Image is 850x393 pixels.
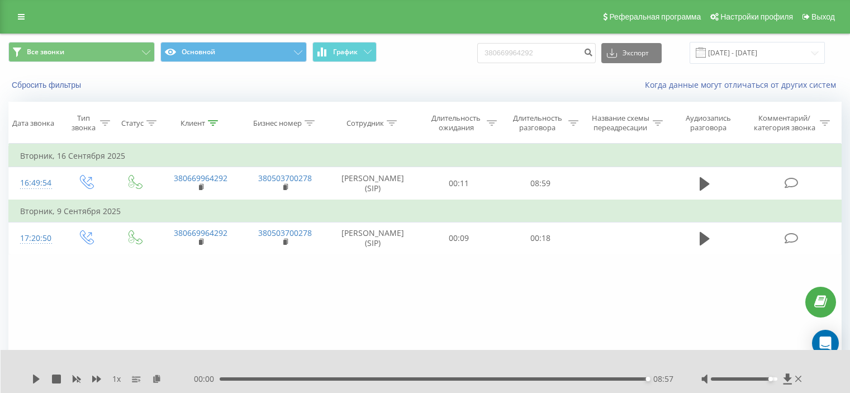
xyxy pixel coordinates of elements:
[591,113,650,132] div: Название схемы переадресации
[429,113,485,132] div: Длительность ожидания
[160,42,307,62] button: Основной
[646,377,650,381] div: Accessibility label
[181,119,205,128] div: Клиент
[20,172,50,194] div: 16:49:54
[194,373,220,385] span: 00:00
[174,173,227,183] a: 380669964292
[9,200,842,222] td: Вторник, 9 Сентября 2025
[112,373,121,385] span: 1 x
[8,80,87,90] button: Сбросить фильтры
[419,222,500,254] td: 00:09
[601,43,662,63] button: Экспорт
[258,228,312,238] a: 380503700278
[258,173,312,183] a: 380503700278
[811,12,835,21] span: Выход
[500,167,581,200] td: 08:59
[327,222,419,254] td: [PERSON_NAME] (SIP)
[419,167,500,200] td: 00:11
[121,119,144,128] div: Статус
[27,48,64,56] span: Все звонки
[477,43,596,63] input: Поиск по номеру
[752,113,817,132] div: Комментарий/категория звонка
[253,119,302,128] div: Бизнес номер
[8,42,155,62] button: Все звонки
[333,48,358,56] span: График
[70,113,97,132] div: Тип звонка
[9,145,842,167] td: Вторник, 16 Сентября 2025
[500,222,581,254] td: 00:18
[327,167,419,200] td: [PERSON_NAME] (SIP)
[645,79,842,90] a: Когда данные могут отличаться от других систем
[653,373,673,385] span: 08:57
[346,119,384,128] div: Сотрудник
[12,119,54,128] div: Дата звонка
[609,12,701,21] span: Реферальная программа
[20,228,50,249] div: 17:20:50
[510,113,566,132] div: Длительность разговора
[720,12,793,21] span: Настройки профиля
[174,228,227,238] a: 380669964292
[812,330,839,357] div: Open Intercom Messenger
[676,113,741,132] div: Аудиозапись разговора
[312,42,377,62] button: График
[768,377,773,381] div: Accessibility label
